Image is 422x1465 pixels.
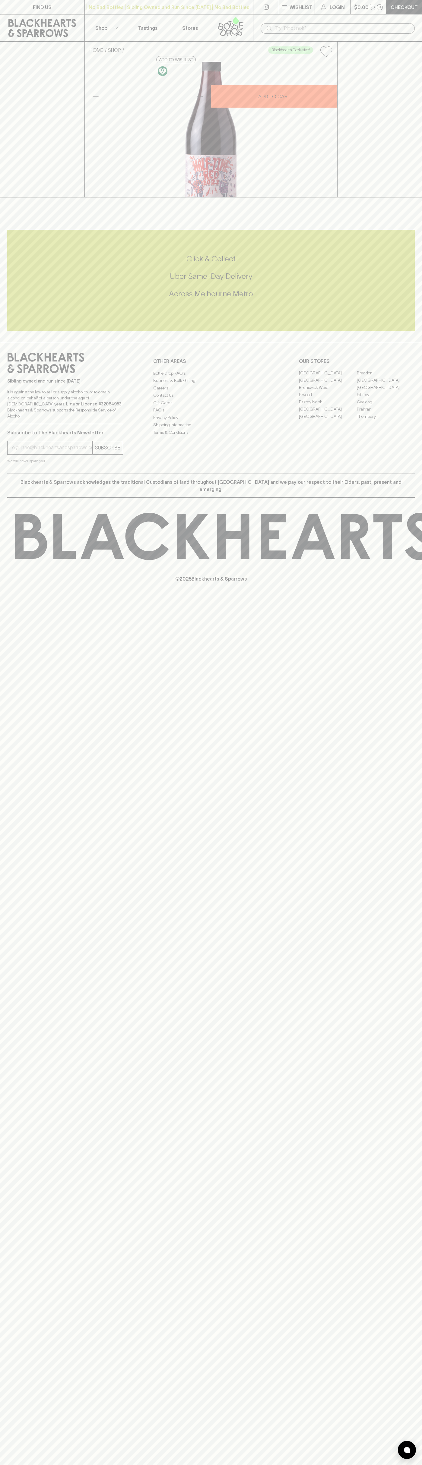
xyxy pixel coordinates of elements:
[299,370,357,377] a: [GEOGRAPHIC_DATA]
[404,1447,410,1453] img: bubble-icon
[182,24,198,32] p: Stores
[95,24,107,32] p: Shop
[357,377,415,384] a: [GEOGRAPHIC_DATA]
[158,66,167,76] img: Vegan
[90,47,103,53] a: HOME
[153,392,269,399] a: Contact Us
[93,441,123,454] button: SUBSCRIBE
[153,421,269,429] a: Shipping Information
[7,458,123,464] p: We will never spam you
[357,384,415,391] a: [GEOGRAPHIC_DATA]
[153,414,269,421] a: Privacy Policy
[357,406,415,413] a: Prahran
[153,407,269,414] a: FAQ's
[299,406,357,413] a: [GEOGRAPHIC_DATA]
[268,47,313,53] span: Blackhearts Exclusive!
[391,4,418,11] p: Checkout
[299,377,357,384] a: [GEOGRAPHIC_DATA]
[66,402,122,406] strong: Liquor License #32064953
[12,443,92,452] input: e.g. jane@blackheartsandsparrows.com.au
[7,378,123,384] p: Sibling owned and run since [DATE]
[299,384,357,391] a: Brunswick West
[108,47,121,53] a: SHOP
[169,14,211,41] a: Stores
[7,289,415,299] h5: Across Melbourne Metro
[290,4,313,11] p: Wishlist
[357,391,415,399] a: Fitzroy
[12,478,410,493] p: Blackhearts & Sparrows acknowledges the traditional Custodians of land throughout [GEOGRAPHIC_DAT...
[7,389,123,419] p: It is against the law to sell or supply alcohol to, or to obtain alcohol on behalf of a person un...
[138,24,157,32] p: Tastings
[156,56,196,63] button: Add to wishlist
[330,4,345,11] p: Login
[153,399,269,406] a: Gift Cards
[357,370,415,377] a: Braddon
[211,85,337,108] button: ADD TO CART
[85,62,337,197] img: 36433.png
[33,4,52,11] p: FIND US
[156,65,169,77] a: Made without the use of any animal products.
[153,377,269,384] a: Business & Bulk Gifting
[7,254,415,264] h5: Click & Collect
[354,4,369,11] p: $0.00
[85,14,127,41] button: Shop
[357,399,415,406] a: Geelong
[299,413,357,420] a: [GEOGRAPHIC_DATA]
[275,24,410,33] input: Try "Pinot noir"
[95,444,120,451] p: SUBSCRIBE
[299,358,415,365] p: OUR STORES
[379,5,381,9] p: 0
[153,358,269,365] p: OTHER AREAS
[299,391,357,399] a: Elwood
[153,384,269,392] a: Careers
[7,230,415,331] div: Call to action block
[258,93,290,100] p: ADD TO CART
[7,271,415,281] h5: Uber Same-Day Delivery
[318,44,335,59] button: Add to wishlist
[7,429,123,436] p: Subscribe to The Blackhearts Newsletter
[153,370,269,377] a: Bottle Drop FAQ's
[299,399,357,406] a: Fitzroy North
[153,429,269,436] a: Terms & Conditions
[127,14,169,41] a: Tastings
[357,413,415,420] a: Thornbury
